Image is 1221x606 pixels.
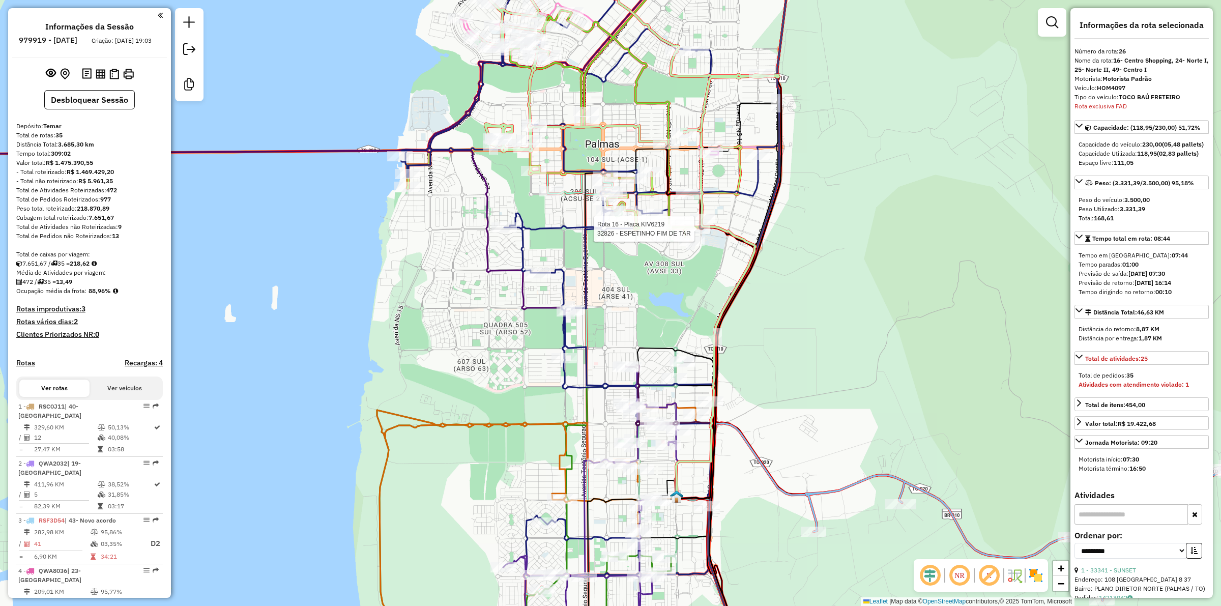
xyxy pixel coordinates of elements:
td: 6,90 KM [34,552,90,562]
strong: 0 [95,330,99,339]
a: 14213042 [1099,594,1132,601]
div: 7.651,67 / 35 = [16,259,163,268]
strong: [DATE] 07:30 [1128,270,1165,277]
strong: (02,83 pallets) [1157,150,1199,157]
div: Previsão de saída: [1079,269,1205,278]
td: / [18,537,23,550]
strong: 25 [1141,355,1148,362]
a: Valor total:R$ 19.422,68 [1074,416,1209,430]
h4: Informações da rota selecionada [1074,20,1209,30]
strong: R$ 1.475.390,55 [46,159,93,166]
strong: R$ 5.961,35 [78,177,113,185]
i: % de utilização do peso [98,424,105,430]
span: 46,63 KM [1137,308,1164,316]
img: Fluxo de ruas [1006,567,1023,584]
div: Depósito: [16,122,163,131]
i: % de utilização da cubagem [91,541,98,547]
span: | 23- [GEOGRAPHIC_DATA] [18,567,81,584]
td: = [18,501,23,511]
strong: 07:30 [1123,455,1139,463]
span: 3 - [18,516,116,524]
div: Criação: [DATE] 19:03 [88,36,156,45]
i: % de utilização da cubagem [98,435,105,441]
i: % de utilização do peso [98,481,105,487]
div: - Total roteirizado: [16,167,163,177]
i: Total de Atividades [24,541,30,547]
div: Motorista início: [1079,455,1205,464]
a: Total de itens:454,00 [1074,397,1209,411]
div: Pedidos: [1074,593,1209,602]
a: Tempo total em rota: 08:44 [1074,231,1209,245]
strong: 111,05 [1114,159,1133,166]
td: 03:17 [107,501,153,511]
div: Média de Atividades por viagem: [16,268,163,277]
strong: 118,95 [1137,150,1157,157]
a: Nova sessão e pesquisa [179,12,199,35]
div: Tempo dirigindo no retorno: [1079,287,1205,297]
i: Distância Total [24,529,30,535]
a: Jornada Motorista: 09:20 [1074,435,1209,449]
a: Exibir filtros [1042,12,1062,33]
i: Cubagem total roteirizado [16,261,22,267]
a: Total de atividades:25 [1074,351,1209,365]
div: Capacidade: (118,95/230,00) 51,72% [1074,136,1209,171]
a: Rotas [16,359,35,367]
i: Tempo total em rota [91,554,96,560]
div: Motorista: [1074,74,1209,83]
strong: 13,49 [56,278,72,285]
strong: Motorista Padrão [1102,75,1152,82]
div: Tempo total em rota: 08:44 [1074,247,1209,301]
strong: 7.651,67 [89,214,114,221]
span: − [1058,577,1064,590]
div: 472 / 35 = [16,277,163,286]
i: Total de rotas [37,279,44,285]
strong: 218,62 [70,259,90,267]
div: Total de rotas: [16,131,163,140]
label: Ordenar por: [1074,529,1209,541]
strong: 218.870,89 [77,205,109,212]
a: Zoom in [1053,561,1068,576]
button: Desbloquear Sessão [44,90,135,109]
a: Capacidade: (118,95/230,00) 51,72% [1074,120,1209,134]
button: Logs desbloquear sessão [80,66,94,82]
div: Espaço livre: [1079,158,1205,167]
div: Total de caixas por viagem: [16,250,163,259]
h4: Atividades [1074,490,1209,500]
div: Valor total: [16,158,163,167]
div: Número da rota: [1074,47,1209,56]
a: Distância Total:46,63 KM [1074,305,1209,319]
td: 5 [34,489,97,500]
strong: 9 [118,223,122,230]
div: Map data © contributors,© 2025 TomTom, Microsoft [861,597,1074,606]
a: Zoom out [1053,576,1068,591]
em: Rota exportada [153,567,159,573]
div: Tempo paradas: [1079,260,1205,269]
span: RSC0J11 [39,402,65,410]
strong: 454,00 [1125,401,1145,409]
i: Distância Total [24,589,30,595]
span: 4 - [18,567,81,584]
div: Total de pedidos: [1079,371,1205,380]
a: Clique aqui para minimizar o painel [158,9,163,21]
div: Jornada Motorista: 09:20 [1074,451,1209,477]
a: Peso: (3.331,39/3.500,00) 95,18% [1074,176,1209,189]
div: Capacidade do veículo: [1079,140,1205,149]
i: Distância Total [24,424,30,430]
i: Total de Atividades [16,279,22,285]
strong: 16:50 [1129,465,1146,472]
button: Visualizar Romaneio [107,67,121,81]
strong: 230,00 [1142,140,1162,148]
button: Ordem crescente [1186,543,1202,559]
em: Opções [143,517,150,523]
button: Ver rotas [19,380,90,397]
i: Total de rotas [51,261,57,267]
strong: 26 [1119,47,1126,55]
button: Visualizar relatório de Roteirização [94,67,107,80]
i: Total de Atividades [24,492,30,498]
strong: Atividades com atendimento violado: 1 [1079,381,1189,388]
span: Ocupação média da frota: [16,287,86,295]
i: Meta Caixas/viagem: 1,00 Diferença: 217,62 [92,261,97,267]
a: Leaflet [863,598,888,605]
div: Total de itens: [1085,400,1145,410]
span: + [1058,562,1064,574]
